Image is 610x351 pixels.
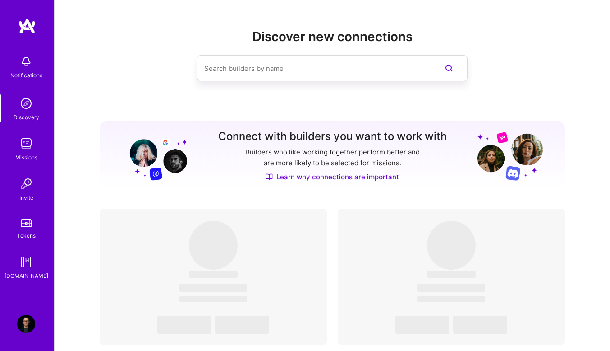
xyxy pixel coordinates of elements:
img: Invite [17,175,35,193]
img: Grow your network [477,131,543,181]
span: ‌ [179,296,247,302]
span: ‌ [157,316,211,334]
div: [DOMAIN_NAME] [5,271,48,281]
span: ‌ [453,316,507,334]
span: ‌ [189,221,238,270]
img: logo [18,18,36,34]
div: Missions [15,153,37,162]
h2: Discover new connections [100,29,565,44]
h3: Connect with builders you want to work with [218,130,447,143]
img: Grow your network [122,131,187,181]
img: User Avatar [17,315,35,333]
span: ‌ [189,271,238,278]
img: teamwork [17,135,35,153]
span: ‌ [395,316,449,334]
span: ‌ [427,271,476,278]
div: Notifications [10,70,42,80]
div: Invite [19,193,33,202]
input: Search builders by name [204,57,424,80]
img: discovery [17,94,35,112]
span: ‌ [215,316,269,334]
img: tokens [21,219,32,227]
div: Discovery [14,112,39,122]
div: Tokens [17,231,36,240]
span: ‌ [417,284,485,292]
span: ‌ [427,221,476,270]
a: User Avatar [15,315,37,333]
i: icon SearchPurple [444,63,454,74]
a: Learn why connections are important [266,172,399,182]
span: ‌ [417,296,485,302]
p: Builders who like working together perform better and are more likely to be selected for missions. [243,147,422,168]
span: ‌ [179,284,247,292]
img: Discover [266,173,273,181]
img: guide book [17,253,35,271]
img: bell [17,52,35,70]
